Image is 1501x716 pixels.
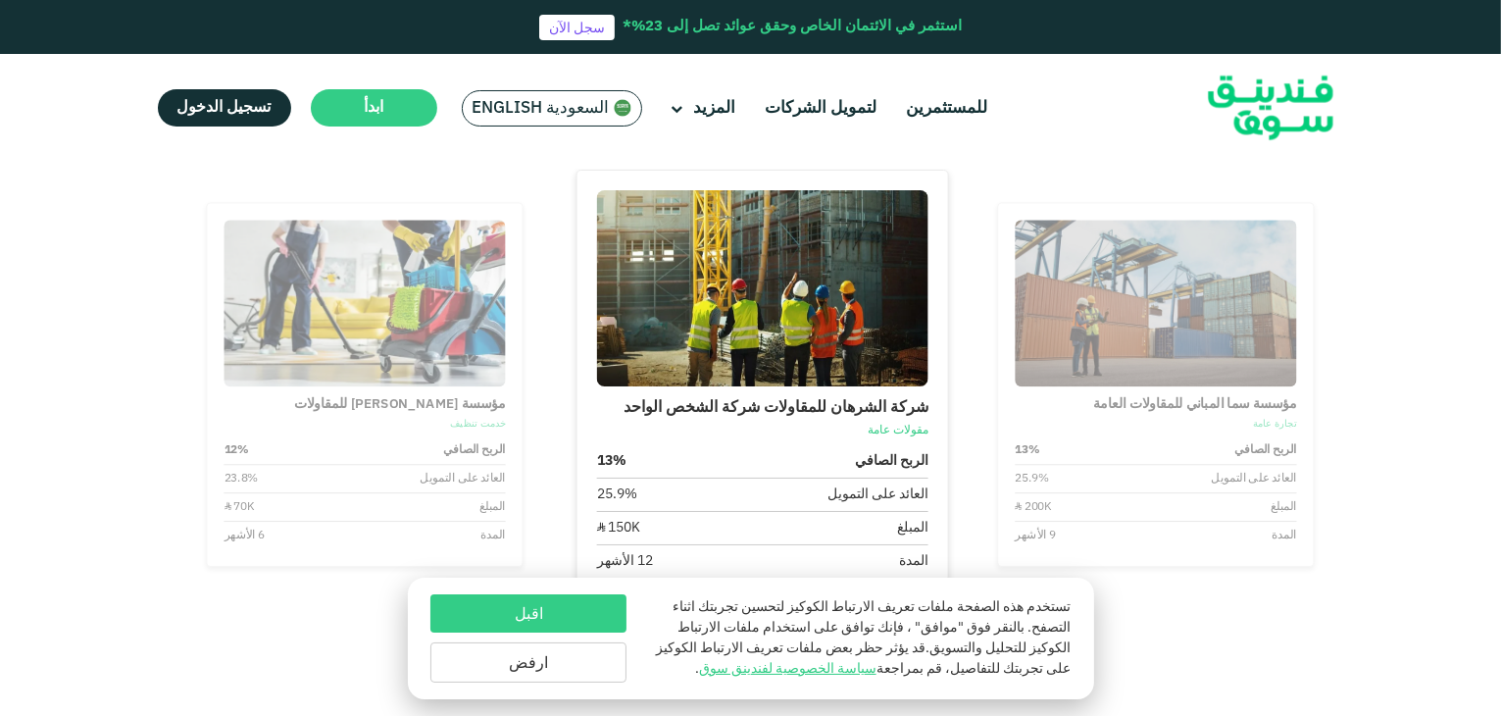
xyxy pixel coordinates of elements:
p: تستخدم هذه الصفحة ملفات تعريف الارتباط الكوكيز لتحسين تجربتك اثناء التصفح. بالنقر فوق "موافق" ، ف... [646,597,1070,680]
div: المبلغ [897,518,928,538]
a: سياسة الخصوصية لفندينق سوق [699,662,876,676]
span: تسجيل الدخول [177,100,272,115]
a: للمستثمرين [902,92,993,125]
strong: الربح الصافي [1234,441,1297,459]
div: ʢ 150K [597,518,640,538]
div: استثمر في الائتمان الخاص وحقق عوائد تصل إلى 23%* [623,16,962,38]
div: المدة [481,527,507,544]
div: العائد على التمويل [1211,470,1297,487]
span: ابدأ [364,100,383,115]
strong: الربح الصافي [855,451,928,472]
div: المبلغ [1271,498,1297,516]
div: تجارة عامة [1015,417,1296,432]
a: لتمويل الشركات [761,92,882,125]
img: SA Flag [614,99,631,117]
strong: 13% [1015,441,1040,459]
span: السعودية English [473,97,610,120]
div: شركة الشرهان للمقاولات شركة الشخص الواحد [597,396,928,420]
div: خدمت تنظيف [225,417,506,432]
div: 23.8% [225,470,259,487]
div: مؤسسة سما المباني للمقاولات العامة [1015,395,1296,415]
a: تسجيل الدخول [158,89,291,127]
img: Business Image [1015,220,1296,386]
strong: 12% [225,441,250,459]
div: 25.9% [1015,470,1049,487]
img: Logo [1175,59,1367,158]
img: Business Image [225,220,506,386]
span: للتفاصيل، قم بمراجعة . [695,662,1000,676]
div: 6 الأشهر [225,527,266,544]
div: المدة [1272,527,1297,544]
div: المدة [899,551,928,572]
div: العائد على التمويل [421,470,507,487]
strong: 13% [597,451,626,472]
div: مقولات عامة [597,422,928,439]
div: 25.9% [597,485,637,505]
span: المزيد [694,100,736,117]
div: 12 الأشهر [597,551,653,572]
a: سجل الآن [539,15,615,40]
div: 9 الأشهر [1015,527,1056,544]
button: ارفض [430,642,626,683]
div: ʢ 200K [1015,498,1051,516]
div: ʢ 70K [225,498,255,516]
div: المبلغ [479,498,506,516]
button: اقبل [430,594,626,633]
strong: الربح الصافي [443,441,506,459]
span: قد يؤثر حظر بعض ملفات تعريف الارتباط الكوكيز على تجربتك [656,641,1071,676]
div: مؤسسة [PERSON_NAME] للمقاولات [225,395,506,415]
div: العائد على التمويل [827,485,928,505]
img: Business Image [597,190,928,386]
